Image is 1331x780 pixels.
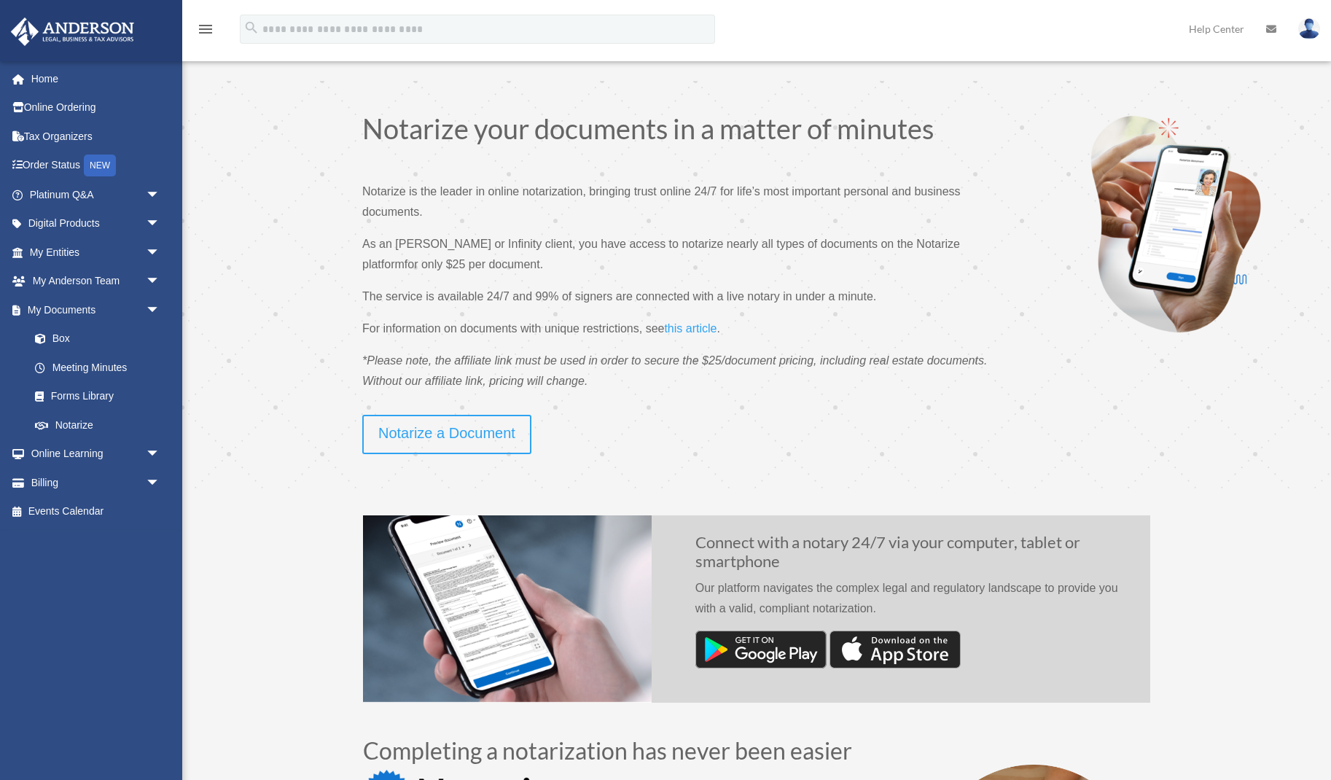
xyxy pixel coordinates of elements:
[10,238,182,267] a: My Entitiesarrow_drop_down
[243,20,259,36] i: search
[1085,114,1266,333] img: Notarize-hero
[10,93,182,122] a: Online Ordering
[146,238,175,268] span: arrow_drop_down
[363,515,652,703] img: Notarize Doc-1
[695,578,1128,631] p: Our platform navigates the complex legal and regulatory landscape to provide you with a valid, co...
[7,17,138,46] img: Anderson Advisors Platinum Portal
[362,322,664,335] span: For information on documents with unique restrictions, see
[20,353,182,382] a: Meeting Minutes
[20,382,182,411] a: Forms Library
[405,258,543,270] span: for only $25 per document.
[695,533,1128,579] h2: Connect with a notary 24/7 via your computer, tablet or smartphone
[146,267,175,297] span: arrow_drop_down
[10,122,182,151] a: Tax Organizers
[146,209,175,239] span: arrow_drop_down
[362,238,960,270] span: As an [PERSON_NAME] or Infinity client, you have access to notarize nearly all types of documents...
[20,410,175,440] a: Notarize
[10,267,182,296] a: My Anderson Teamarrow_drop_down
[362,354,987,387] span: *Please note, the affiliate link must be used in order to secure the $25/document pricing, includ...
[20,324,182,354] a: Box
[10,180,182,209] a: Platinum Q&Aarrow_drop_down
[10,295,182,324] a: My Documentsarrow_drop_down
[146,295,175,325] span: arrow_drop_down
[10,151,182,181] a: Order StatusNEW
[10,209,182,238] a: Digital Productsarrow_drop_down
[197,20,214,38] i: menu
[10,64,182,93] a: Home
[146,440,175,469] span: arrow_drop_down
[10,497,182,526] a: Events Calendar
[717,322,719,335] span: .
[362,114,1007,149] h1: Notarize your documents in a matter of minutes
[664,322,717,335] span: this article
[10,468,182,497] a: Billingarrow_drop_down
[363,739,873,770] h2: Completing a notarization has never been easier
[146,180,175,210] span: arrow_drop_down
[146,468,175,498] span: arrow_drop_down
[664,322,717,342] a: this article
[10,440,182,469] a: Online Learningarrow_drop_down
[362,415,531,454] a: Notarize a Document
[84,155,116,176] div: NEW
[362,185,961,218] span: Notarize is the leader in online notarization, bringing trust online 24/7 for life’s most importa...
[1298,18,1320,39] img: User Pic
[197,26,214,38] a: menu
[362,290,876,303] span: The service is available 24/7 and 99% of signers are connected with a live notary in under a minute.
